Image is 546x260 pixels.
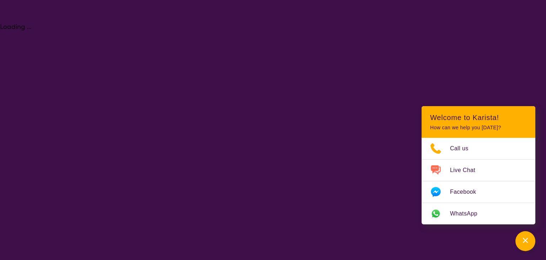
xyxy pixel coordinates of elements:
ul: Choose channel [422,138,535,224]
div: Channel Menu [422,106,535,224]
p: How can we help you [DATE]? [430,125,527,131]
h2: Welcome to Karista! [430,113,527,122]
button: Channel Menu [515,231,535,251]
span: Facebook [450,187,485,197]
span: WhatsApp [450,208,486,219]
span: Live Chat [450,165,484,176]
span: Call us [450,143,477,154]
a: Web link opens in a new tab. [422,203,535,224]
